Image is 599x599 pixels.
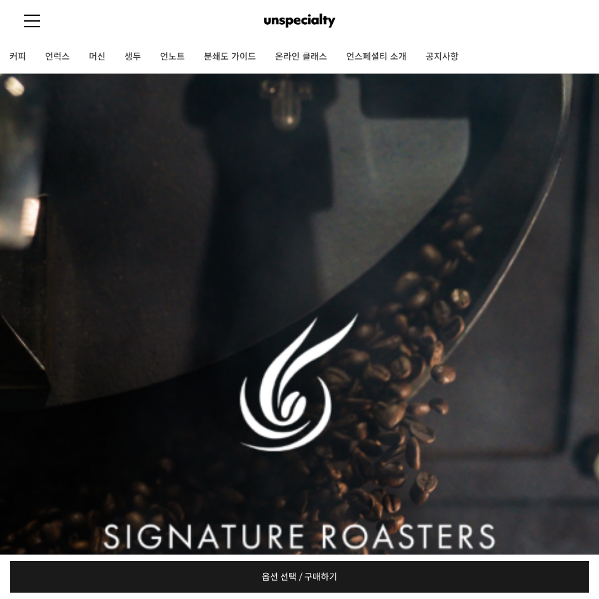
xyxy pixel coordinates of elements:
[262,561,338,593] span: 옵션 선택 / 구매하기
[266,41,337,73] a: 온라인 클래스
[151,41,194,73] a: 언노트
[115,41,151,73] a: 생두
[264,11,335,30] img: 언스페셜티 몰
[10,561,589,593] a: 옵션 선택 / 구매하기
[337,41,416,73] a: 언스페셜티 소개
[416,41,468,73] a: 공지사항
[36,41,79,73] a: 언럭스
[79,41,115,73] a: 머신
[194,41,266,73] a: 분쇄도 가이드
